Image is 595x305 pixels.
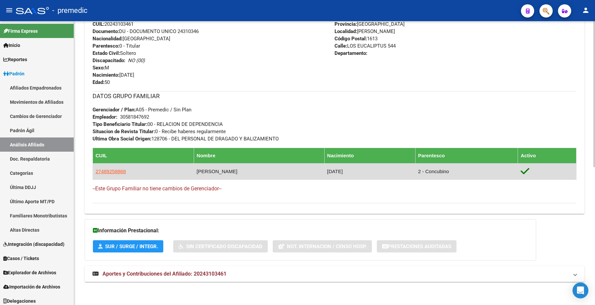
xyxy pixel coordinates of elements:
span: 128706 - DEL PERSONAL DE DRAGADO Y BALIZAMIENTO [93,136,279,142]
span: Explorador de Archivos [3,269,56,276]
strong: Código Postal: [335,36,367,42]
td: 2 - Concubino [415,163,518,179]
div: 30581847692 [120,113,149,121]
span: [PERSON_NAME] [335,28,395,34]
strong: Calle: [335,43,347,49]
th: Parentesco [415,148,518,163]
strong: Situacion de Revista Titular: [93,129,155,134]
span: Reportes [3,56,27,63]
td: [DATE] [324,163,415,179]
button: Not. Internacion / Censo Hosp. [273,240,372,252]
th: Nombre [194,148,324,163]
span: Prestaciones Auditadas [388,244,451,249]
strong: Tipo Beneficiario Titular: [93,121,147,127]
strong: Provincia: [335,21,357,27]
h4: --Este Grupo Familiar no tiene cambios de Gerenciador-- [93,185,576,192]
strong: Parentesco: [93,43,119,49]
td: [PERSON_NAME] [194,163,324,179]
span: LOS EUCALIPTUS 544 [335,43,396,49]
h3: DATOS GRUPO FAMILIAR [93,92,576,101]
th: Activo [518,148,576,163]
span: 50 [93,79,110,85]
strong: Sexo: [93,65,105,71]
strong: CUIL: [93,21,104,27]
span: Inicio [3,42,20,49]
strong: Empleador: [93,114,117,120]
span: 27489258868 [96,169,126,174]
span: Padrón [3,70,24,77]
strong: Estado Civil: [93,50,120,56]
span: [GEOGRAPHIC_DATA] [93,36,170,42]
span: Sin Certificado Discapacidad [186,244,262,249]
th: Nacimiento [324,148,415,163]
span: Integración (discapacidad) [3,241,64,248]
strong: Discapacitado: [93,57,125,63]
span: Delegaciones [3,297,36,305]
button: SUR / SURGE / INTEGR. [93,240,163,252]
strong: Localidad: [335,28,357,34]
button: Prestaciones Auditadas [377,240,456,252]
i: NO (00) [128,57,145,63]
mat-expansion-panel-header: Aportes y Contribuciones del Afiliado: 20243103461 [85,266,584,282]
span: [GEOGRAPHIC_DATA] [335,21,405,27]
span: [DATE] [93,72,134,78]
strong: Gerenciador / Plan: [93,107,136,113]
mat-icon: person [582,6,590,14]
strong: Ultima Obra Social Origen: [93,136,151,142]
span: Not. Internacion / Censo Hosp. [287,244,367,249]
th: CUIL [93,148,194,163]
span: 0 - Titular [93,43,140,49]
strong: Documento: [93,28,119,34]
span: 00 - RELACION DE DEPENDENCIA [93,121,223,127]
span: Importación de Archivos [3,283,60,290]
div: Open Intercom Messenger [573,283,588,298]
span: Casos / Tickets [3,255,39,262]
span: Soltero [93,50,136,56]
span: 1613 [335,36,377,42]
mat-icon: menu [5,6,13,14]
span: SUR / SURGE / INTEGR. [105,244,158,249]
span: - premedic [52,3,88,18]
h3: Información Prestacional: [93,226,528,235]
span: M [93,65,109,71]
strong: Nacionalidad: [93,36,123,42]
span: 0 - Recibe haberes regularmente [93,129,226,134]
span: A05 - Premedic / Sin Plan [93,107,191,113]
span: DU - DOCUMENTO UNICO 24310346 [93,28,199,34]
span: 20243103461 [93,21,134,27]
strong: Nacimiento: [93,72,119,78]
span: Aportes y Contribuciones del Afiliado: 20243103461 [102,271,226,277]
span: Firma Express [3,27,38,35]
button: Sin Certificado Discapacidad [173,240,268,252]
strong: Edad: [93,79,104,85]
strong: Departamento: [335,50,367,56]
